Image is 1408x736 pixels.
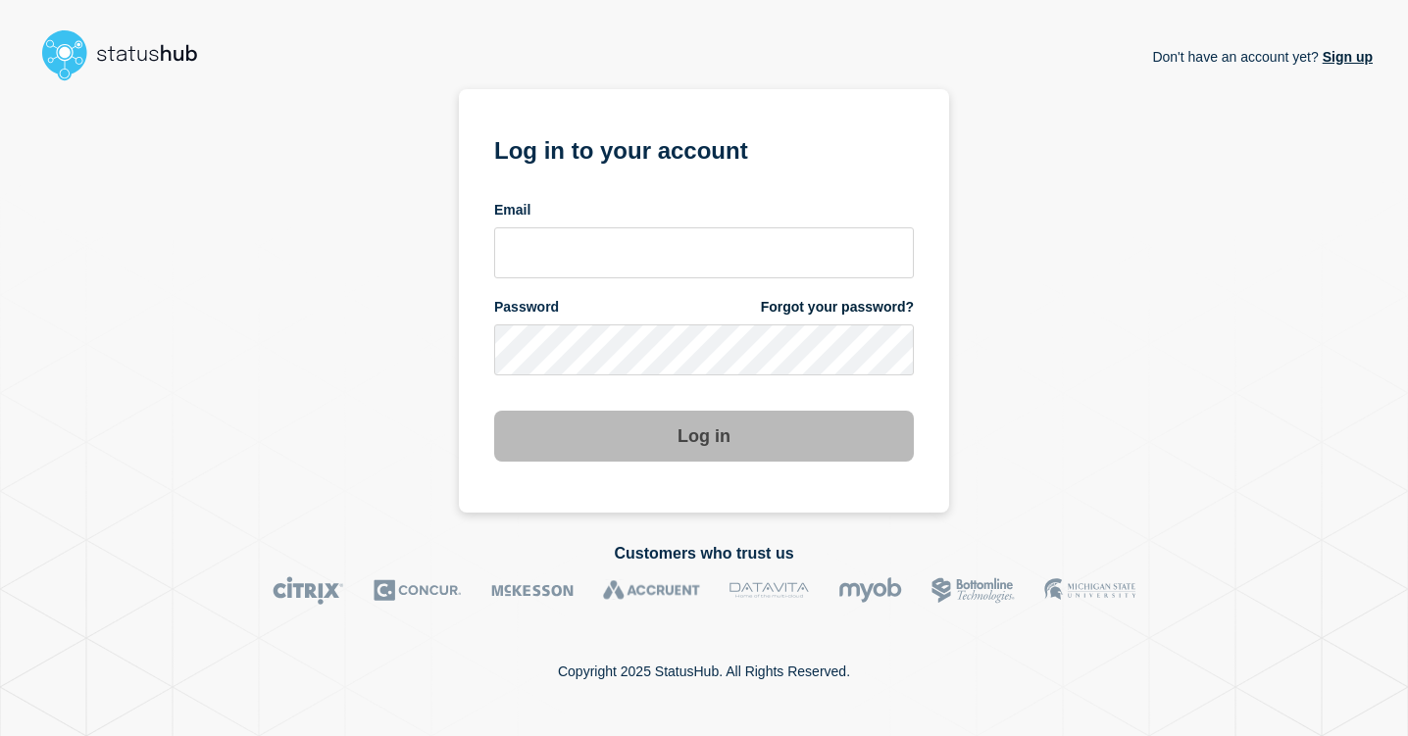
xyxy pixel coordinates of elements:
[558,663,850,679] p: Copyright 2025 StatusHub. All Rights Reserved.
[374,576,462,605] img: Concur logo
[494,227,914,278] input: email input
[491,576,574,605] img: McKesson logo
[931,576,1015,605] img: Bottomline logo
[35,24,222,86] img: StatusHub logo
[273,576,344,605] img: Citrix logo
[729,576,809,605] img: DataVita logo
[838,576,902,605] img: myob logo
[1152,33,1373,80] p: Don't have an account yet?
[494,411,914,462] button: Log in
[761,298,914,317] a: Forgot your password?
[494,324,914,375] input: password input
[494,130,914,167] h1: Log in to your account
[603,576,700,605] img: Accruent logo
[494,201,530,220] span: Email
[1044,576,1135,605] img: MSU logo
[1319,49,1373,65] a: Sign up
[35,545,1373,563] h2: Customers who trust us
[494,298,559,317] span: Password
